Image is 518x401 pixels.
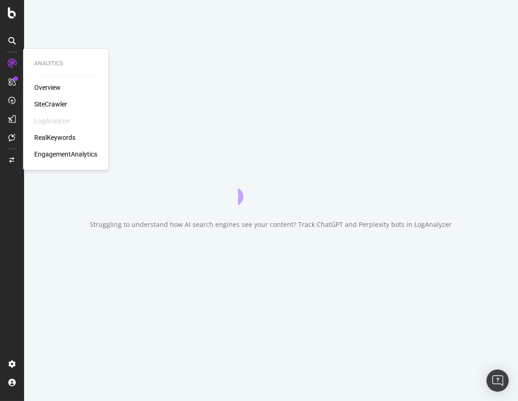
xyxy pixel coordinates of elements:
a: Overview [34,83,61,92]
div: animation [238,172,305,205]
div: Open Intercom Messenger [487,370,509,392]
div: Struggling to understand how AI search engines see your content? Track ChatGPT and Perplexity bot... [90,220,452,229]
div: LogAnalyzer [34,116,70,125]
a: SiteCrawler [34,100,67,109]
a: EngagementAnalytics [34,150,97,159]
a: RealKeywords [34,133,75,142]
div: Analytics [34,60,97,68]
